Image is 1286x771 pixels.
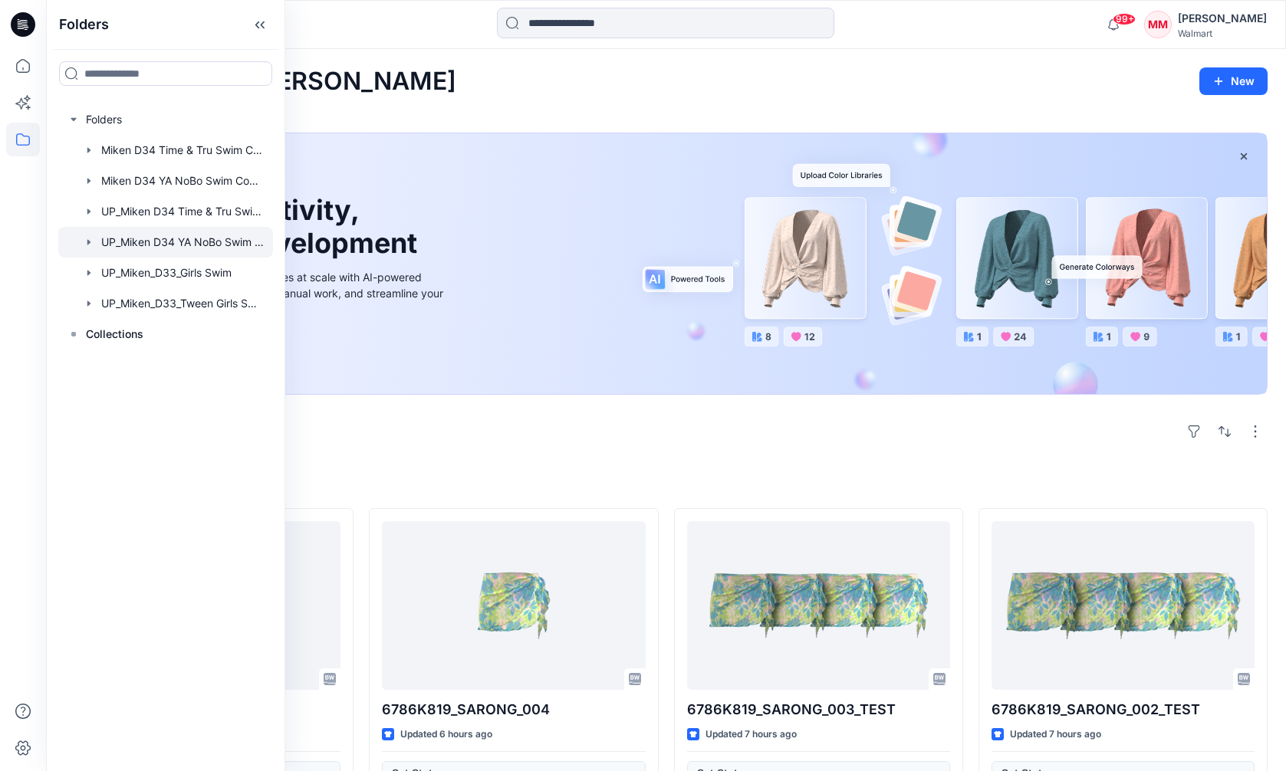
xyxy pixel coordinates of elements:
[64,474,1268,493] h4: Styles
[1113,13,1136,25] span: 99+
[687,521,950,690] a: 6786K819_SARONG_003_TEST
[1010,727,1101,743] p: Updated 7 hours ago
[1178,28,1267,39] div: Walmart
[382,699,645,720] p: 6786K819_SARONG_004
[992,699,1255,720] p: 6786K819_SARONG_002_TEST
[1178,9,1267,28] div: [PERSON_NAME]
[1144,11,1172,38] div: MM
[382,521,645,690] a: 6786K819_SARONG_004
[705,727,797,743] p: Updated 7 hours ago
[86,325,143,343] p: Collections
[1199,67,1268,95] button: New
[992,521,1255,690] a: 6786K819_SARONG_002_TEST
[687,699,950,720] p: 6786K819_SARONG_003_TEST
[400,727,492,743] p: Updated 6 hours ago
